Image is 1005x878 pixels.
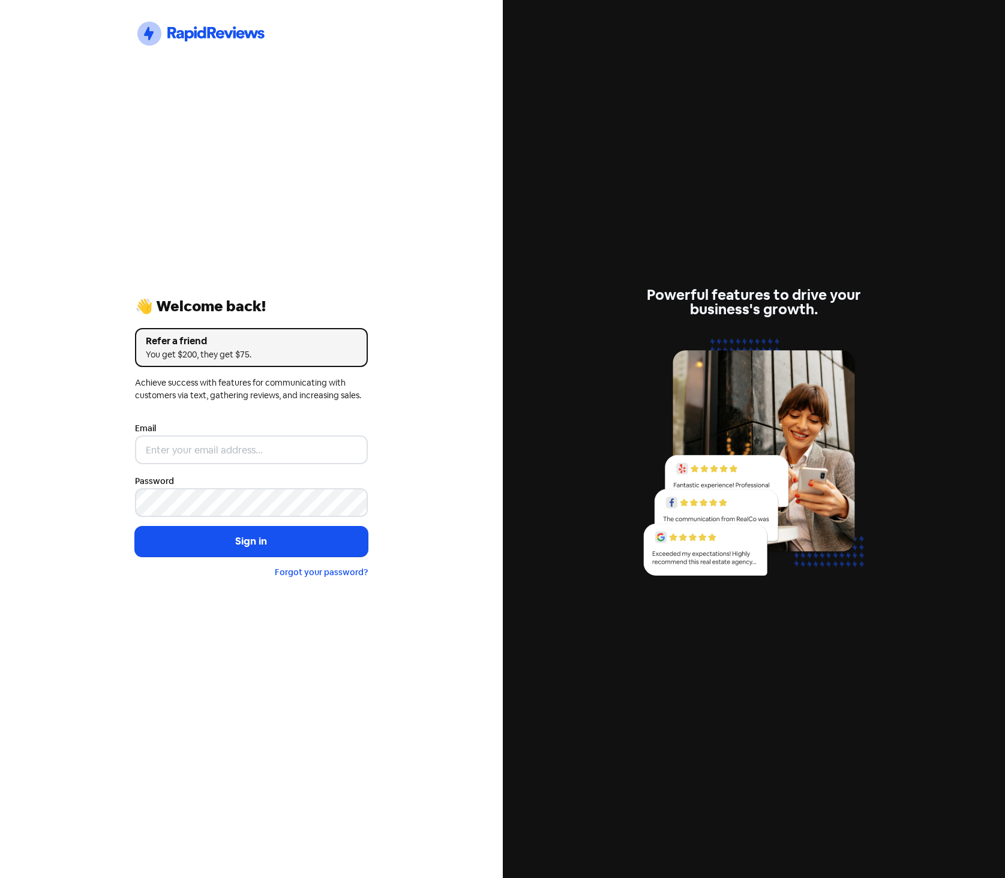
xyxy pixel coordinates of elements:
[135,422,156,435] label: Email
[135,527,368,557] button: Sign in
[146,334,357,348] div: Refer a friend
[275,567,368,578] a: Forgot your password?
[637,331,870,590] img: reviews
[135,377,368,402] div: Achieve success with features for communicating with customers via text, gathering reviews, and i...
[146,348,357,361] div: You get $200, they get $75.
[135,475,174,488] label: Password
[135,299,368,314] div: 👋 Welcome back!
[135,435,368,464] input: Enter your email address...
[637,288,870,317] div: Powerful features to drive your business's growth.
